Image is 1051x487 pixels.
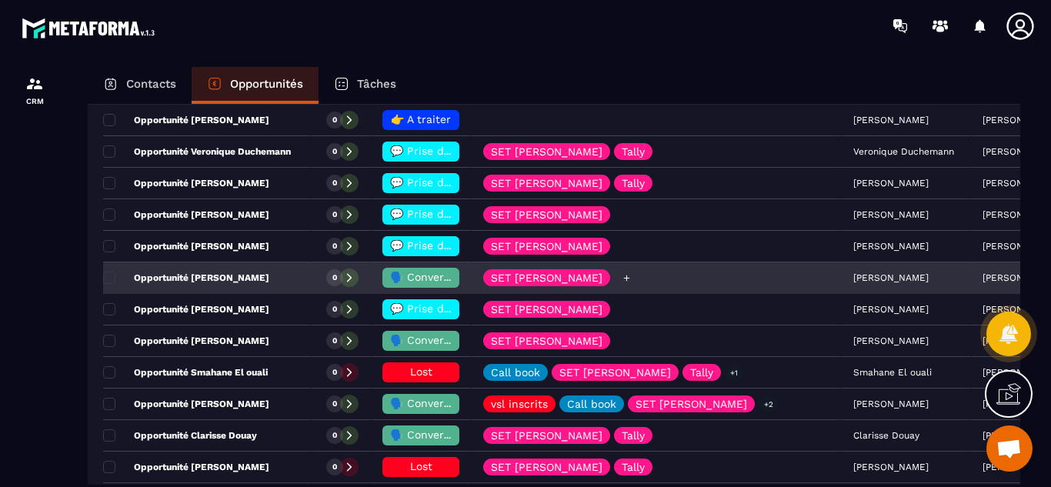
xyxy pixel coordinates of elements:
p: 0 [332,430,337,441]
span: 🗣️ Conversation en cours [390,429,526,441]
span: 🗣️ Conversation en cours [390,271,526,283]
p: 0 [332,115,337,125]
p: Tally [622,430,645,441]
p: Opportunité Veronique Duchemann [103,145,291,158]
p: Call book [491,367,540,378]
p: Opportunité [PERSON_NAME] [103,303,269,315]
span: 🗣️ Conversation en cours [390,397,526,409]
span: 💬 Prise de contact effectué [390,208,543,220]
img: logo [22,14,160,42]
p: Opportunité Smahane El ouali [103,366,268,379]
p: SET [PERSON_NAME] [491,430,602,441]
a: Contacts [88,67,192,104]
p: 0 [332,462,337,472]
p: SET [PERSON_NAME] [491,304,602,315]
p: Tally [622,178,645,188]
p: CRM [4,97,65,105]
p: Opportunité [PERSON_NAME] [103,240,269,252]
p: Contacts [126,77,176,91]
span: 💬 Prise de contact effectué [390,176,543,188]
span: 💬 Prise de contact effectué [390,239,543,252]
p: SET [PERSON_NAME] [491,272,602,283]
p: 0 [332,146,337,157]
p: 0 [332,178,337,188]
span: 👉 A traiter [391,113,451,125]
p: 0 [332,399,337,409]
p: Opportunité [PERSON_NAME] [103,177,269,189]
p: SET [PERSON_NAME] [491,241,602,252]
p: SET [PERSON_NAME] [636,399,747,409]
p: Opportunité [PERSON_NAME] [103,335,269,347]
span: Lost [410,365,432,378]
p: 0 [332,304,337,315]
p: Tally [622,462,645,472]
p: +2 [759,396,779,412]
p: SET [PERSON_NAME] [491,146,602,157]
p: Opportunité [PERSON_NAME] [103,272,269,284]
p: SET [PERSON_NAME] [491,462,602,472]
p: Tally [690,367,713,378]
a: Tâches [319,67,412,104]
p: Call book [567,399,616,409]
p: Opportunité Clarisse Douay [103,429,257,442]
p: SET [PERSON_NAME] [559,367,671,378]
p: Tâches [357,77,396,91]
p: Opportunités [230,77,303,91]
p: SET [PERSON_NAME] [491,178,602,188]
p: +1 [725,365,743,381]
a: Opportunités [192,67,319,104]
p: 0 [332,335,337,346]
img: formation [25,75,44,93]
p: Opportunité [PERSON_NAME] [103,461,269,473]
p: Opportunité [PERSON_NAME] [103,398,269,410]
p: SET [PERSON_NAME] [491,335,602,346]
div: Ouvrir le chat [986,425,1033,472]
p: SET [PERSON_NAME] [491,209,602,220]
p: Opportunité [PERSON_NAME] [103,114,269,126]
span: 🗣️ Conversation en cours [390,334,526,346]
p: 0 [332,367,337,378]
span: 💬 Prise de contact effectué [390,145,543,157]
p: 0 [332,209,337,220]
p: Tally [622,146,645,157]
p: Opportunité [PERSON_NAME] [103,208,269,221]
a: formationformationCRM [4,63,65,117]
p: 0 [332,272,337,283]
p: vsl inscrits [491,399,548,409]
span: Lost [410,460,432,472]
p: 0 [332,241,337,252]
span: 💬 Prise de contact effectué [390,302,543,315]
